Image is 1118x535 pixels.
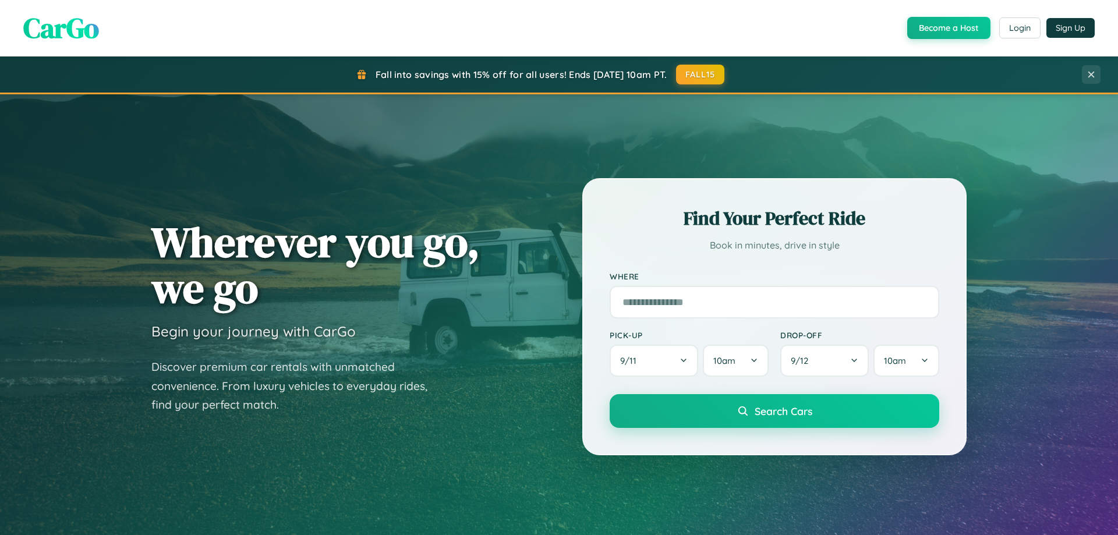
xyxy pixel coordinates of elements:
[791,355,814,366] span: 9 / 12
[610,271,939,281] label: Where
[780,330,939,340] label: Drop-off
[620,355,642,366] span: 9 / 11
[610,394,939,428] button: Search Cars
[873,345,939,377] button: 10am
[676,65,725,84] button: FALL15
[1046,18,1095,38] button: Sign Up
[907,17,990,39] button: Become a Host
[610,330,769,340] label: Pick-up
[610,206,939,231] h2: Find Your Perfect Ride
[610,345,698,377] button: 9/11
[23,9,99,47] span: CarGo
[780,345,869,377] button: 9/12
[755,405,812,417] span: Search Cars
[999,17,1041,38] button: Login
[151,219,480,311] h1: Wherever you go, we go
[703,345,769,377] button: 10am
[151,323,356,340] h3: Begin your journey with CarGo
[713,355,735,366] span: 10am
[151,357,443,414] p: Discover premium car rentals with unmatched convenience. From luxury vehicles to everyday rides, ...
[610,237,939,254] p: Book in minutes, drive in style
[376,69,667,80] span: Fall into savings with 15% off for all users! Ends [DATE] 10am PT.
[884,355,906,366] span: 10am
